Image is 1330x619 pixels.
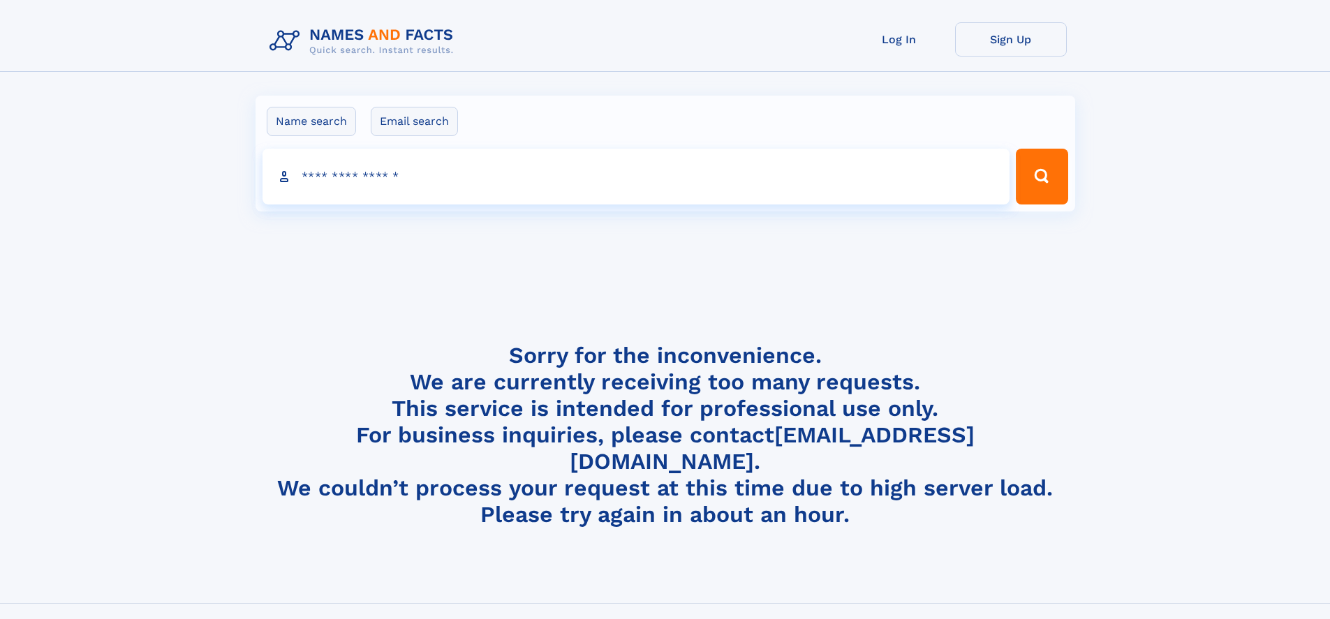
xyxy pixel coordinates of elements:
[267,107,356,136] label: Name search
[1016,149,1067,204] button: Search Button
[264,22,465,60] img: Logo Names and Facts
[570,422,975,475] a: [EMAIL_ADDRESS][DOMAIN_NAME]
[843,22,955,57] a: Log In
[371,107,458,136] label: Email search
[263,149,1010,204] input: search input
[955,22,1067,57] a: Sign Up
[264,342,1067,528] h4: Sorry for the inconvenience. We are currently receiving too many requests. This service is intend...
